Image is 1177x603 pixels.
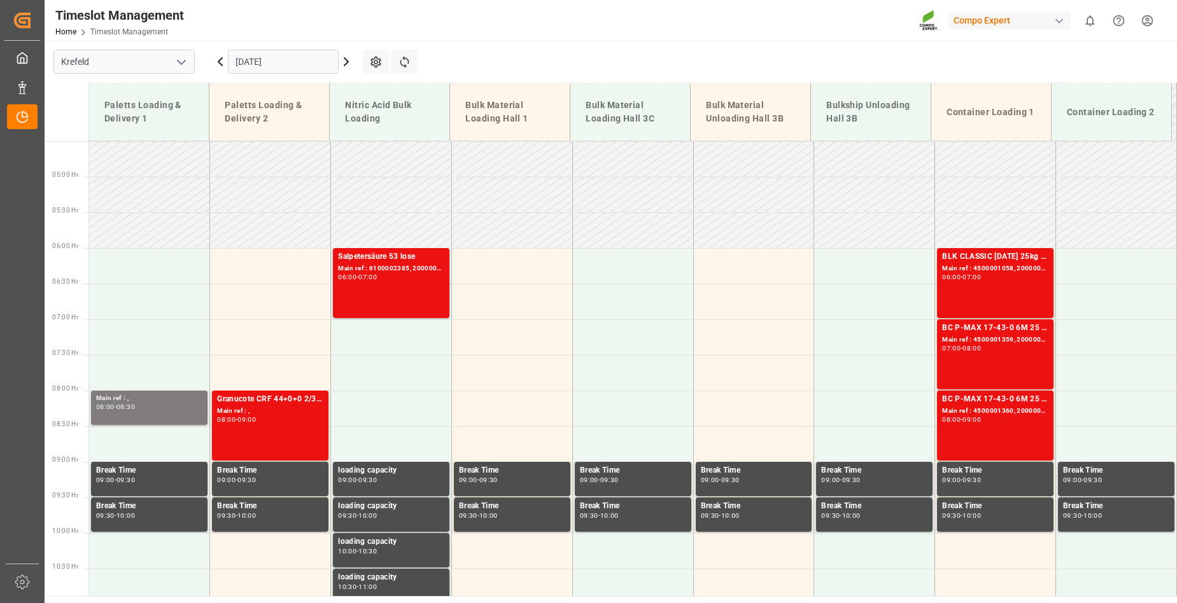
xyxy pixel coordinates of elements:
[358,477,377,483] div: 09:30
[942,417,961,422] div: 08:00
[237,477,256,483] div: 09:30
[721,513,740,518] div: 10:00
[338,251,444,263] div: Salpetersäure 53 lose
[962,513,981,518] div: 10:00
[961,345,962,351] div: -
[115,513,116,518] div: -
[52,456,78,463] span: 09:00 Hr
[962,477,981,483] div: 09:30
[701,513,719,518] div: 09:30
[96,404,115,410] div: 08:00
[598,513,600,518] div: -
[217,393,323,406] div: Granucote CRF 44+0+0 2/3M, BB 910KG
[96,500,202,513] div: Break Time
[598,477,600,483] div: -
[358,584,377,590] div: 11:00
[701,500,807,513] div: Break Time
[1082,477,1083,483] div: -
[96,477,115,483] div: 09:00
[942,406,1048,417] div: Main ref : 4500001360, 2000001760
[840,477,842,483] div: -
[1104,6,1133,35] button: Help Center
[356,513,358,518] div: -
[338,500,444,513] div: loading capacity
[600,513,619,518] div: 10:00
[479,477,498,483] div: 09:30
[236,513,237,518] div: -
[919,10,940,32] img: Screenshot%202023-09-29%20at%2010.02.21.png_1712312052.png
[941,100,1041,124] div: Container Loading 1
[52,492,78,499] span: 09:30 Hr
[52,207,78,214] span: 05:30 Hr
[52,385,78,392] span: 08:00 Hr
[99,94,199,130] div: Paletts Loading & Delivery 1
[580,513,598,518] div: 09:30
[942,322,1048,335] div: BC P-MAX 17-43-0 6M 25 KG (x42) WW
[580,464,686,477] div: Break Time
[821,500,927,513] div: Break Time
[52,420,78,427] span: 08:30 Hr
[942,251,1048,263] div: BLK CLASSIC [DATE] 25kg (x42) INT
[217,513,236,518] div: 09:30
[821,464,927,477] div: Break Time
[52,527,78,534] span: 10:00 Hr
[701,464,807,477] div: Break Time
[358,274,377,280] div: 07:00
[52,278,78,285] span: 06:30 Hr
[821,477,840,483] div: 09:00
[1062,100,1161,124] div: Container Loading 2
[1063,513,1082,518] div: 09:30
[719,513,721,518] div: -
[55,6,184,25] div: Timeslot Management
[96,464,202,477] div: Break Time
[338,548,356,554] div: 10:00
[961,417,962,422] div: -
[701,94,800,130] div: Bulk Material Unloading Hall 3B
[477,513,479,518] div: -
[1063,464,1169,477] div: Break Time
[962,274,981,280] div: 07:00
[600,477,619,483] div: 09:30
[237,417,256,422] div: 09:00
[52,242,78,249] span: 06:00 Hr
[338,464,444,477] div: loading capacity
[358,548,377,554] div: 10:30
[116,513,135,518] div: 10:00
[96,513,115,518] div: 09:30
[217,500,323,513] div: Break Time
[340,94,439,130] div: Nitric Acid Bulk Loading
[356,584,358,590] div: -
[1083,513,1102,518] div: 10:00
[356,548,358,554] div: -
[338,513,356,518] div: 09:30
[1063,477,1082,483] div: 09:00
[962,417,981,422] div: 09:00
[942,513,961,518] div: 09:30
[948,11,1071,30] div: Compo Expert
[459,513,477,518] div: 09:30
[942,274,961,280] div: 06:00
[942,345,961,351] div: 07:00
[116,477,135,483] div: 09:30
[701,477,719,483] div: 09:00
[842,477,861,483] div: 09:30
[459,500,565,513] div: Break Time
[821,94,920,130] div: Bulkship Unloading Hall 3B
[358,513,377,518] div: 10:00
[942,464,1048,477] div: Break Time
[338,584,356,590] div: 10:30
[338,536,444,548] div: loading capacity
[948,8,1076,32] button: Compo Expert
[1076,6,1104,35] button: show 0 new notifications
[356,274,358,280] div: -
[460,94,560,130] div: Bulk Material Loading Hall 1
[821,513,840,518] div: 09:30
[840,513,842,518] div: -
[217,406,323,417] div: Main ref : ,
[942,500,1048,513] div: Break Time
[52,349,78,356] span: 07:30 Hr
[237,513,256,518] div: 10:00
[721,477,740,483] div: 09:30
[115,404,116,410] div: -
[356,477,358,483] div: -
